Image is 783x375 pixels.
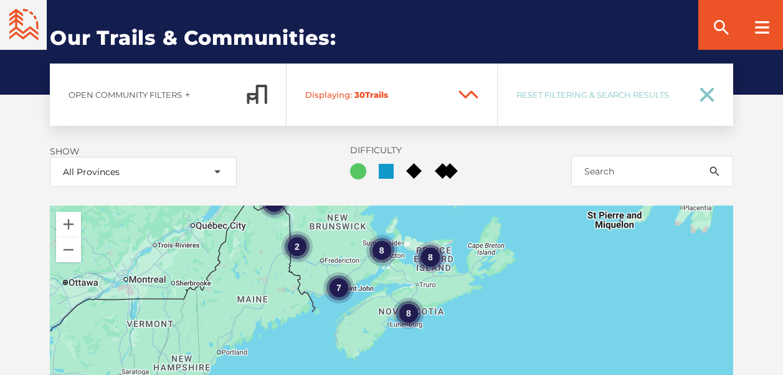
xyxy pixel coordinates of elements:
[366,235,397,266] div: 8
[354,90,365,100] span: 30
[498,64,733,126] a: Reset Filtering & Search Results
[50,64,286,126] a: Open Community Filtersadd
[571,156,733,187] input: Search
[392,298,424,329] div: 8
[305,90,352,100] span: Displaying:
[259,187,290,218] div: 2
[305,90,448,100] span: Trail
[282,231,313,262] div: 2
[323,272,354,303] div: 7
[708,165,721,178] ion-icon: search
[350,145,445,156] label: Difficulty
[516,90,683,100] span: Reset Filtering & Search Results
[69,90,182,100] span: Open Community Filters
[711,17,731,37] ion-icon: search
[50,146,81,157] label: Show
[696,156,733,187] button: search
[384,90,388,100] span: s
[56,212,81,237] button: Zoom in
[414,242,445,273] div: 8
[183,90,192,99] ion-icon: add
[56,237,81,262] button: Zoom out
